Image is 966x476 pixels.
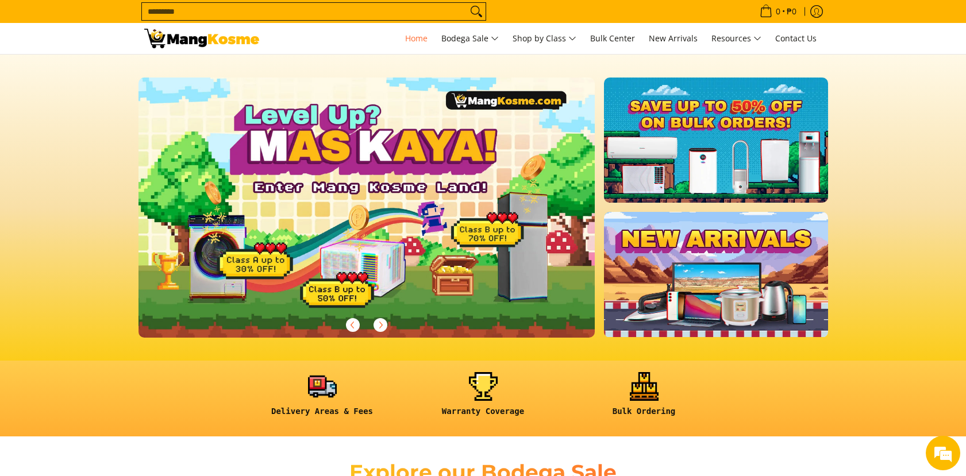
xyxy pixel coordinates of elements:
[643,23,703,54] a: New Arrivals
[436,23,505,54] a: Bodega Sale
[769,23,822,54] a: Contact Us
[248,372,397,425] a: <h6><strong>Delivery Areas & Fees</strong></h6>
[271,23,822,54] nav: Main Menu
[711,32,761,46] span: Resources
[756,5,800,18] span: •
[405,33,428,44] span: Home
[649,33,698,44] span: New Arrivals
[467,3,486,20] button: Search
[507,23,582,54] a: Shop by Class
[785,7,798,16] span: ₱0
[138,78,595,338] img: Gaming desktop banner
[368,312,393,338] button: Next
[590,33,635,44] span: Bulk Center
[775,33,817,44] span: Contact Us
[340,312,365,338] button: Previous
[513,32,576,46] span: Shop by Class
[569,372,719,425] a: <h6><strong>Bulk Ordering</strong></h6>
[774,7,782,16] span: 0
[706,23,767,54] a: Resources
[399,23,433,54] a: Home
[584,23,641,54] a: Bulk Center
[441,32,499,46] span: Bodega Sale
[409,372,558,425] a: <h6><strong>Warranty Coverage</strong></h6>
[144,29,259,48] img: Mang Kosme: Your Home Appliances Warehouse Sale Partner!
